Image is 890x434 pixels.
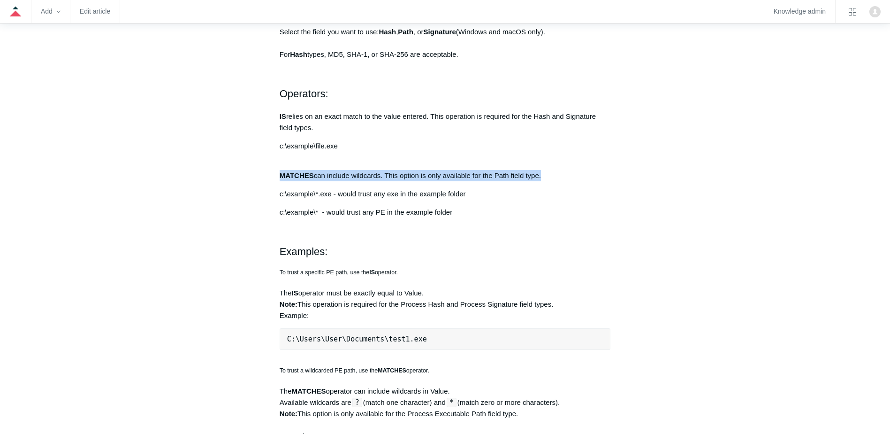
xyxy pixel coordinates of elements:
strong: IS [292,289,298,297]
div: The operator must be exactly equal to Value. This operation is required for the Process Hash and ... [280,268,611,350]
strong: Hash [290,50,307,58]
a: Edit article [80,9,110,14]
strong: Path [398,28,413,36]
h2: Operators: [280,85,611,102]
strong: Signature [424,28,456,36]
zd-hc-trigger: Add [41,9,61,14]
strong: Note: [280,410,297,418]
img: user avatar [869,6,881,17]
p: c:\example\*.exe - would trust any exe in the example folder [280,188,611,200]
strong: IS [369,269,375,276]
zd-hc-trigger: Click your profile icon to open the profile menu [869,6,881,17]
code: ? [352,398,362,407]
strong: Hash [379,28,396,36]
p: relies on an exact match to the value entered. This operation is required for the Hash and Signat... [280,111,611,133]
strong: MATCHES [378,367,406,374]
strong: Note: [280,300,297,308]
strong: MATCHES [292,387,326,395]
a: Knowledge admin [774,9,826,14]
p: can include wildcards. This option is only available for the Path field type. [280,159,611,181]
h2: Examples: [280,243,611,260]
p: c:\example\* - would trust any PE in the example folder [280,207,611,218]
pre: C:\Users\User\Documents\test1.exe [280,328,611,350]
p: Select the field you want to use: , , or (Windows and macOS only). For types, MD5, SHA-1, or SHA-... [280,26,611,60]
strong: IS [280,112,286,120]
h5: To trust a wildcarded PE path, use the operator. [280,357,611,376]
strong: MATCHES [280,171,314,179]
div: Example: [280,310,611,321]
p: c:\example\file.exe [280,140,611,152]
h5: To trust a specific PE path, use the operator. [280,268,611,278]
